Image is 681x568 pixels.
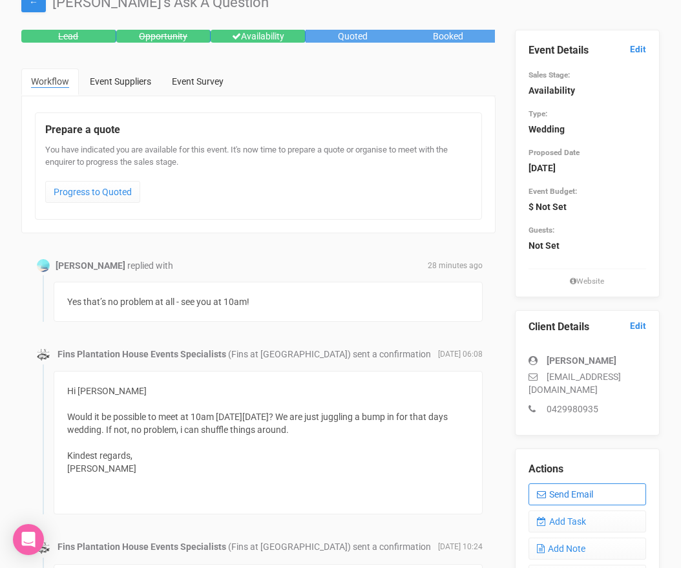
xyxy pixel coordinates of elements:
span: [DATE] 06:08 [438,349,483,360]
strong: Not Set [529,240,560,251]
strong: Fins Plantation House Events Specialists [58,349,226,359]
small: Guests: [529,226,554,235]
strong: $ Not Set [529,202,567,212]
a: Edit [630,320,646,332]
legend: Prepare a quote [45,123,472,138]
div: Quoted [306,30,401,43]
a: Event Survey [162,68,233,94]
strong: Availability [529,85,575,96]
div: Opportunity [116,30,211,43]
span: [DATE] 10:24 [438,542,483,552]
strong: Wedding [529,124,565,134]
strong: Fins Plantation House Events Specialists [58,542,226,552]
div: Availability [211,30,306,43]
a: Add Task [529,510,647,532]
small: Type: [529,109,547,118]
span: (Fins at [GEOGRAPHIC_DATA]) sent a confirmation [228,542,431,552]
img: Profile Image [37,259,50,272]
small: Event Budget: [529,187,577,196]
strong: [PERSON_NAME] [547,355,616,366]
a: Progress to Quoted [45,181,140,203]
small: Sales Stage: [529,70,570,79]
legend: Client Details [529,320,647,335]
a: Send Email [529,483,647,505]
span: (Fins at [GEOGRAPHIC_DATA]) sent a confirmation [228,349,431,359]
small: Proposed Date [529,148,580,157]
strong: [PERSON_NAME] [56,260,125,271]
legend: Actions [529,462,647,477]
img: data [37,348,50,361]
a: Workflow [21,68,79,96]
a: Event Suppliers [80,68,161,94]
p: 0429980935 [529,403,647,415]
small: Website [529,276,647,287]
a: Add Note [529,538,647,560]
div: Yes that’s no problem at all - see you at 10am! [54,282,483,322]
a: Edit [630,43,646,56]
strong: [DATE] [529,163,556,173]
div: You have indicated you are available for this event. It's now time to prepare a quote or organise... [45,144,472,209]
div: Open Intercom Messenger [13,524,44,555]
div: Booked [401,30,496,43]
div: Hi [PERSON_NAME] Would it be possible to meet at 10am [DATE][DATE]? We are just juggling a bump i... [67,384,469,501]
span: 28 minutes ago [428,260,483,271]
p: [EMAIL_ADDRESS][DOMAIN_NAME] [529,370,647,396]
legend: Event Details [529,43,647,58]
span: replied with [127,260,173,271]
div: Lead [21,30,116,43]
